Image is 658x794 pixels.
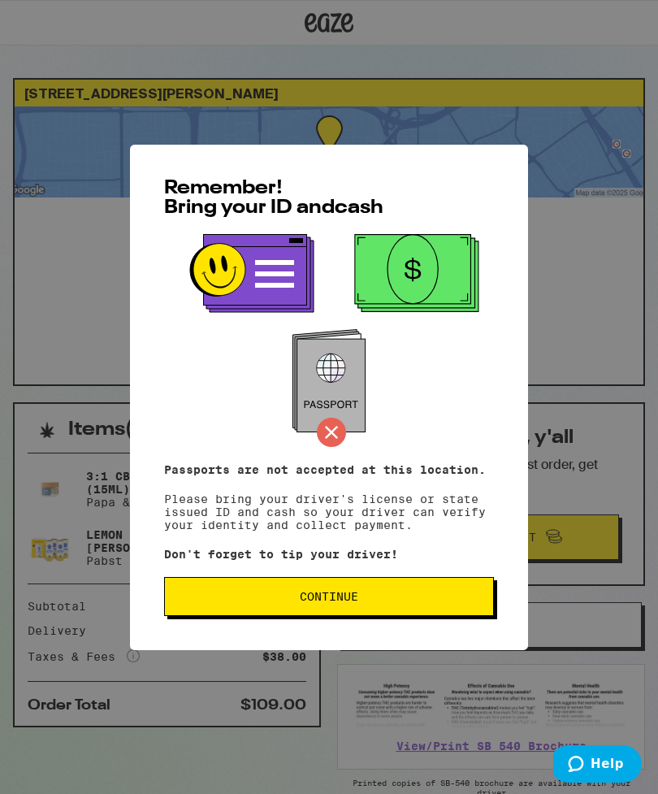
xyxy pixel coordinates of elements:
p: Please bring your driver's license or state issued ID and cash so your driver can verify your ide... [164,463,494,532]
span: Continue [300,591,358,602]
iframe: Opens a widget where you can find more information [553,745,642,786]
p: Don't forget to tip your driver! [164,548,494,561]
p: Passports are not accepted at this location. [164,463,494,476]
span: Remember! Bring your ID and cash [164,179,383,218]
button: Continue [164,577,494,616]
